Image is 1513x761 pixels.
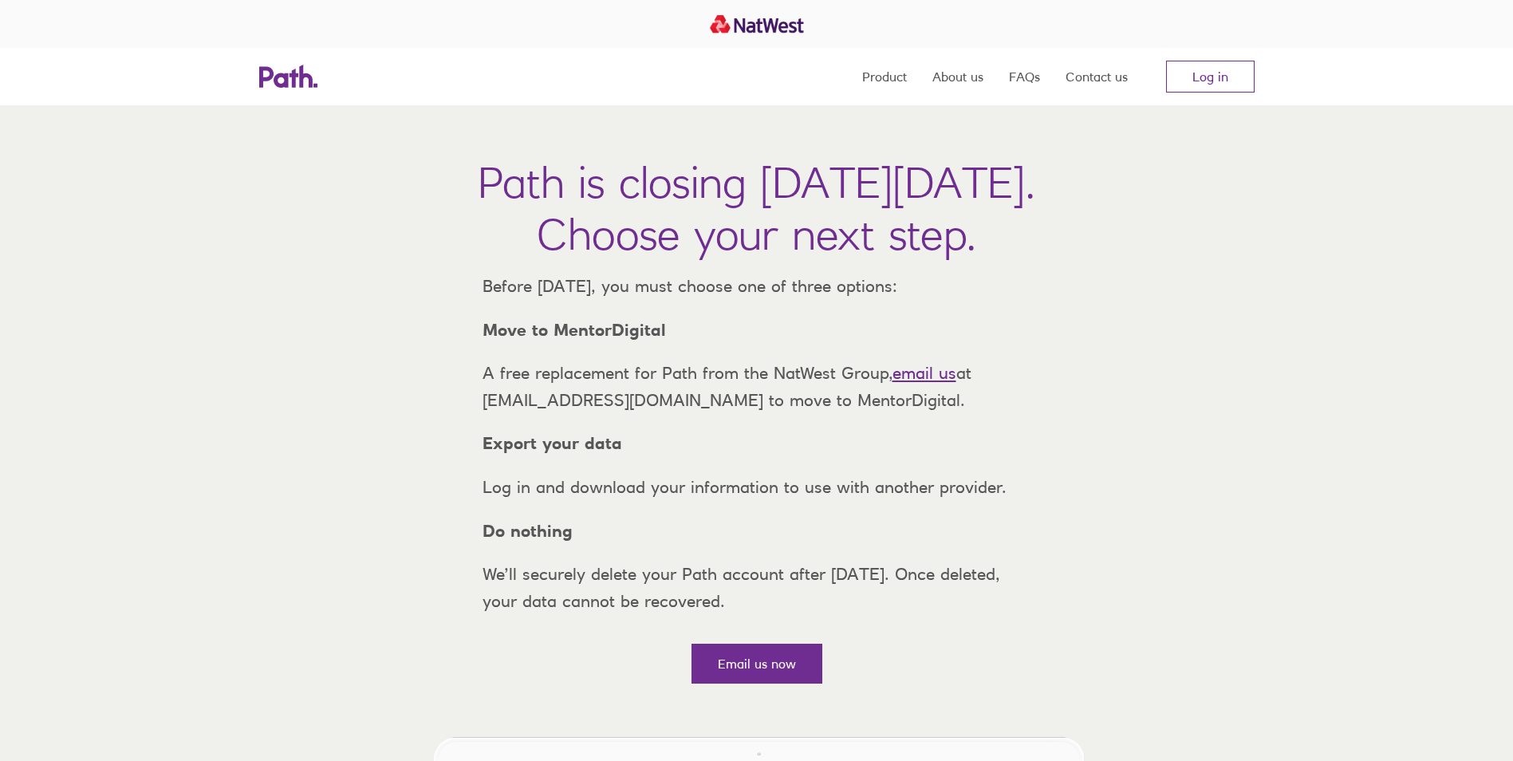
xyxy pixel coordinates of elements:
a: Log in [1166,61,1255,93]
a: email us [892,363,956,383]
a: About us [932,48,983,105]
p: Before [DATE], you must choose one of three options: [470,273,1044,300]
strong: Do nothing [483,521,573,541]
p: A free replacement for Path from the NatWest Group, at [EMAIL_ADDRESS][DOMAIN_NAME] to move to Me... [470,360,1044,413]
strong: Export your data [483,433,622,453]
h1: Path is closing [DATE][DATE]. Choose your next step. [478,156,1035,260]
strong: Move to MentorDigital [483,320,666,340]
a: Email us now [691,644,822,684]
a: Contact us [1066,48,1128,105]
a: Product [862,48,907,105]
p: We’ll securely delete your Path account after [DATE]. Once deleted, your data cannot be recovered. [470,561,1044,614]
a: FAQs [1009,48,1040,105]
p: Log in and download your information to use with another provider. [470,474,1044,501]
